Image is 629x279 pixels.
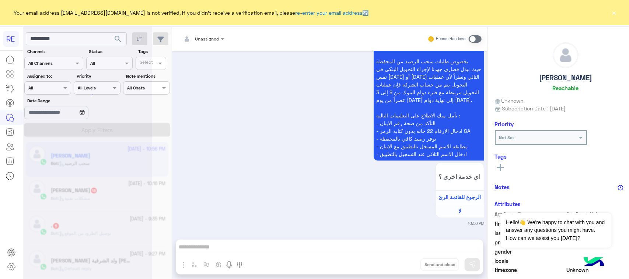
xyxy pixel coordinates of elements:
[611,9,618,16] button: ×
[495,121,514,127] h6: Priority
[3,31,19,47] div: RE
[495,257,565,265] span: locale
[14,9,369,17] span: Your email address [EMAIL_ADDRESS][DOMAIN_NAME] is not verified, if you didn't receive a verifica...
[495,229,565,237] span: last_name
[296,10,363,16] a: re-enter your email address
[495,184,510,190] h6: Notes
[374,39,484,160] p: 28/9/2025, 10:56 PM
[468,220,484,226] small: 10:56 PM
[495,239,565,246] span: profile_pic
[495,220,565,227] span: first_name
[539,74,592,82] h5: [PERSON_NAME]
[618,185,623,191] img: notes
[436,36,467,42] small: Human Handover
[439,194,481,200] span: الرجوع للقائمة الرئ
[420,258,459,271] button: Send and close
[438,173,481,180] span: اي خدمة اخرى ؟
[500,213,611,248] span: Hello!👋 We're happy to chat with you and answer any questions you might have. How can we assist y...
[495,211,565,218] span: Attribute Name
[553,43,578,68] img: defaultAdmin.png
[499,135,514,140] b: Not Set
[502,105,566,112] span: Subscription Date : [DATE]
[138,48,169,55] label: Tags
[581,250,607,275] img: hulul-logo.png
[195,36,219,42] span: Unassigned
[495,97,524,105] span: Unknown
[81,88,94,101] div: loading...
[553,85,579,91] h6: Reachable
[495,248,565,255] span: gender
[139,59,153,67] div: Select
[495,201,521,207] h6: Attributes
[495,266,565,274] span: timezone
[458,208,461,214] span: لا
